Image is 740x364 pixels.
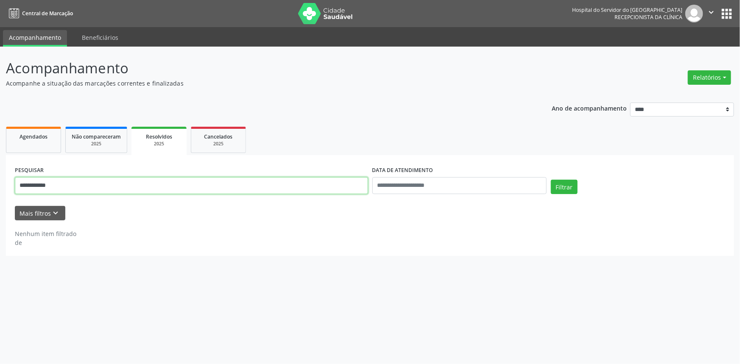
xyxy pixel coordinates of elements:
p: Acompanhamento [6,58,516,79]
div: 2025 [197,141,240,147]
div: de [15,238,76,247]
span: Recepcionista da clínica [614,14,682,21]
span: Resolvidos [146,133,172,140]
a: Beneficiários [76,30,124,45]
div: Hospital do Servidor do [GEOGRAPHIC_DATA] [572,6,682,14]
div: 2025 [72,141,121,147]
span: Cancelados [204,133,233,140]
label: DATA DE ATENDIMENTO [372,164,433,177]
label: PESQUISAR [15,164,44,177]
span: Central de Marcação [22,10,73,17]
button:  [703,5,719,22]
button: Mais filtroskeyboard_arrow_down [15,206,65,221]
div: 2025 [137,141,181,147]
button: Filtrar [551,180,578,194]
a: Acompanhamento [3,30,67,47]
p: Ano de acompanhamento [552,103,627,113]
i: keyboard_arrow_down [51,208,61,218]
div: Nenhum item filtrado [15,229,76,238]
p: Acompanhe a situação das marcações correntes e finalizadas [6,79,516,88]
span: Agendados [20,133,47,140]
a: Central de Marcação [6,6,73,20]
button: apps [719,6,734,21]
i:  [706,8,716,17]
img: img [685,5,703,22]
button: Relatórios [688,70,731,85]
span: Não compareceram [72,133,121,140]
